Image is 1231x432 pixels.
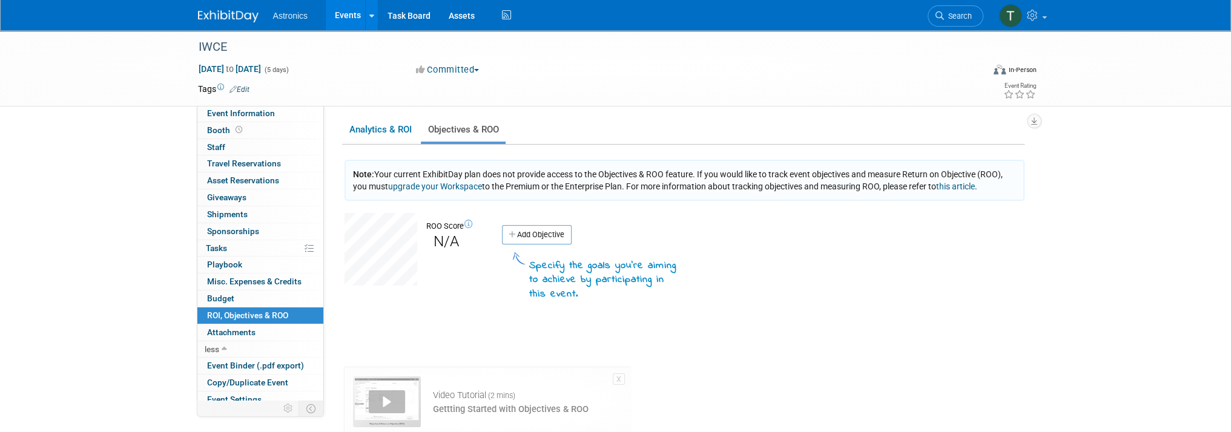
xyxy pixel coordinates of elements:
a: ROI, Objectives & ROO [197,307,323,324]
span: Astronics [273,11,308,21]
a: Tasks [197,240,323,257]
span: Copy/Duplicate Event [207,378,288,387]
span: Booth not reserved yet [233,125,245,134]
a: Copy/Duplicate Event [197,375,323,391]
td: Toggle Event Tabs [299,401,323,416]
a: upgrade your Workspace [388,182,482,191]
a: Asset Reservations [197,172,323,189]
span: (2 mins) [488,390,515,401]
td: Personalize Event Tab Strip [278,401,299,416]
a: this article [936,182,975,191]
a: Misc. Expenses & Credits [197,273,323,290]
span: Your current ExhibitDay plan does not provide access to the Objectives & ROO feature. If you woul... [353,169,1003,191]
button: Committed [412,64,484,76]
a: Budget [197,290,323,307]
a: Giveaways [197,189,323,206]
a: Playbook [197,257,323,273]
div: Video Tutorial [433,389,589,402]
a: Booth [197,122,323,139]
div: IWCE [194,36,965,58]
img: Format-Inperson.png [994,65,1006,74]
span: less [205,344,219,354]
span: Budget [207,293,234,303]
a: Event Settings [197,391,323,408]
span: Attachments [207,327,256,337]
span: Playbook [207,260,242,269]
span: Note: [353,169,374,179]
a: Shipments [197,206,323,223]
a: Sponsorships [197,223,323,240]
div: Event Rating [1003,83,1035,89]
span: (5 days) [263,66,289,74]
div: Gettting Started with Objectives & ROO [433,403,589,416]
span: Staff [207,142,225,152]
span: Tasks [206,243,227,253]
div: ROO Score [426,221,473,232]
div: Specify the goals you're aiming to achieve by participating in this event. [529,259,684,302]
button: X [613,373,625,385]
span: Giveaways [207,192,246,202]
span: Asset Reservations [207,175,279,185]
div: N/A [427,232,465,251]
div: In-Person [1008,65,1036,74]
span: Sponsorships [207,226,259,236]
a: less [197,341,323,358]
a: Staff [197,139,323,155]
span: Misc. Expenses & Credits [207,277,302,286]
td: Tags [198,83,249,95]
div: Play [369,390,405,413]
span: Event Binder (.pdf export) [207,361,304,370]
span: Search [944,11,972,21]
a: Objectives & ROO [421,118,506,142]
span: Event Settings [207,394,262,404]
span: Booth [207,125,245,135]
a: Search [928,5,983,27]
span: to [224,64,236,74]
span: [DATE] [DATE] [198,64,262,74]
a: Edit [229,85,249,94]
span: Event Information [207,108,275,118]
span: ROI, Objectives & ROO [207,310,288,320]
div: Event Format [912,63,1037,81]
span: Shipments [207,209,248,219]
img: Tiffany Branin [999,4,1022,27]
a: Travel Reservations [197,155,323,172]
img: ExhibitDay [198,10,259,22]
a: Analytics & ROI [342,118,418,142]
a: Event Binder (.pdf export) [197,358,323,374]
a: Event Information [197,105,323,122]
a: Add Objective [502,225,572,244]
a: Attachments [197,324,323,341]
span: Travel Reservations [207,159,281,168]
